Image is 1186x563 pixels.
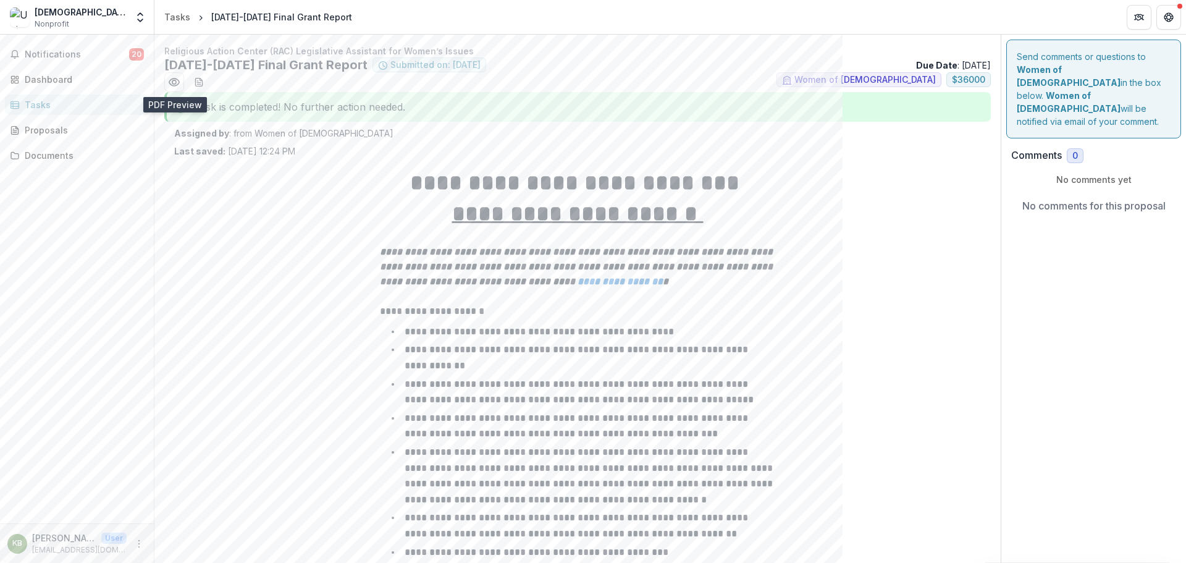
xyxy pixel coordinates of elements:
[174,128,229,138] strong: Assigned by
[916,59,991,72] p: : [DATE]
[1017,64,1121,88] strong: Women of [DEMOGRAPHIC_DATA]
[164,44,991,57] p: Religious Action Center (RAC) Legislative Assistant for Women’s Issues
[1017,90,1121,114] strong: Women of [DEMOGRAPHIC_DATA]
[952,75,985,85] span: $ 36000
[1156,5,1181,30] button: Get Help
[174,127,981,140] p: : from Women of [DEMOGRAPHIC_DATA]
[25,73,139,86] div: Dashboard
[1127,5,1151,30] button: Partners
[159,8,195,26] a: Tasks
[174,146,225,156] strong: Last saved:
[101,533,127,544] p: User
[1011,173,1176,186] p: No comments yet
[5,95,149,115] a: Tasks
[12,540,22,548] div: Kay Boonshoft
[164,11,190,23] div: Tasks
[5,44,149,64] button: Notifications20
[164,57,368,72] h2: [DATE]-[DATE] Final Grant Report
[189,72,209,92] button: download-word-button
[32,544,127,556] p: [EMAIL_ADDRESS][DOMAIN_NAME]
[25,149,139,162] div: Documents
[129,48,144,61] span: 20
[164,92,991,122] div: Task is completed! No further action needed.
[164,72,184,92] button: Preview b0b0741b-4eae-49b4-b56d-12c4595294d4.pdf
[35,6,127,19] div: [DEMOGRAPHIC_DATA]
[1006,40,1181,138] div: Send comments or questions to in the box below. will be notified via email of your comment.
[916,60,957,70] strong: Due Date
[5,69,149,90] a: Dashboard
[35,19,69,30] span: Nonprofit
[1022,198,1166,213] p: No comments for this proposal
[5,145,149,166] a: Documents
[1072,151,1078,161] span: 0
[159,8,357,26] nav: breadcrumb
[10,7,30,27] img: Union of Reform Judaism
[25,49,129,60] span: Notifications
[132,536,146,551] button: More
[25,98,139,111] div: Tasks
[25,124,139,137] div: Proposals
[794,75,936,85] span: Women of [DEMOGRAPHIC_DATA]
[211,11,352,23] div: [DATE]-[DATE] Final Grant Report
[32,531,96,544] p: [PERSON_NAME]
[174,145,295,158] p: [DATE] 12:24 PM
[5,120,149,140] a: Proposals
[132,5,149,30] button: Open entity switcher
[390,60,481,70] span: Submitted on: [DATE]
[1011,150,1062,161] h2: Comments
